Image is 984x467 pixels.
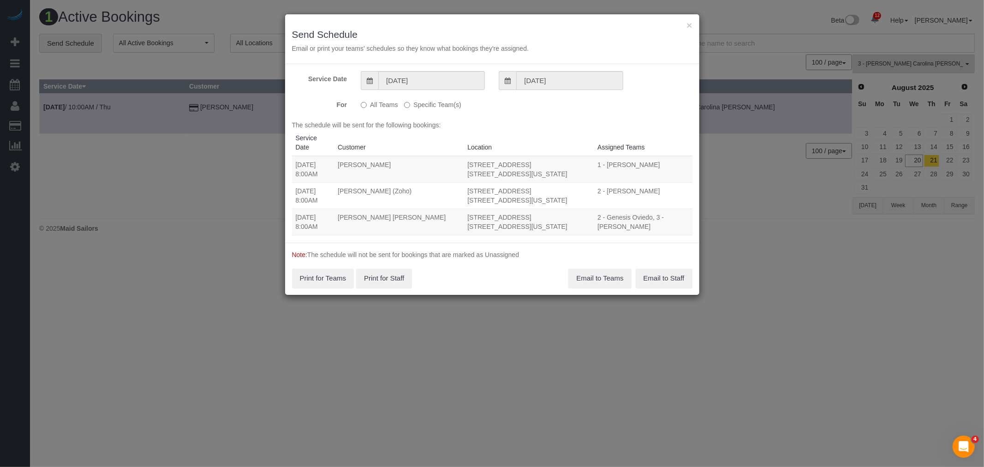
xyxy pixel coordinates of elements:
[292,156,334,183] td: [DATE] 8:00AM
[464,182,594,209] td: [STREET_ADDRESS] [STREET_ADDRESS][US_STATE]
[334,209,464,235] td: [PERSON_NAME] [PERSON_NAME]
[464,209,594,235] td: [STREET_ADDRESS] [STREET_ADDRESS][US_STATE]
[464,156,594,183] td: [STREET_ADDRESS] [STREET_ADDRESS][US_STATE]
[356,269,412,288] button: Print for Staff
[285,71,354,84] label: Service Date
[594,235,692,261] td: 3 - [PERSON_NAME]
[292,209,334,235] td: [DATE] 8:00AM
[334,235,464,261] td: [PERSON_NAME] (BarBHouse Productions)
[334,182,464,209] td: [PERSON_NAME] (Zoho)
[292,235,334,261] td: [DATE] 8:00AM
[378,71,485,90] input: From
[292,130,334,156] th: Service Date
[594,130,692,156] th: Assigned Teams
[594,156,692,183] td: 1 - [PERSON_NAME]
[334,156,464,183] td: [PERSON_NAME]
[292,120,692,236] div: The schedule will be sent for the following bookings:
[292,269,354,288] button: Print for Teams
[594,182,692,209] td: 2 - [PERSON_NAME]
[594,209,692,235] td: 2 - Genesis Oviedo, 3 - [PERSON_NAME]
[292,182,334,209] td: [DATE] 8:00AM
[285,97,354,109] label: For
[334,130,464,156] th: Customer
[404,102,410,108] input: Specific Team(s)
[361,102,367,108] input: All Teams
[636,269,692,288] button: Email to Staff
[292,251,307,258] span: Note:
[464,235,594,261] td: [STREET_ADDRESS] [STREET_ADDRESS][US_STATE]
[292,250,692,259] p: The schedule will not be sent for bookings that are marked as Unassigned
[686,20,692,30] button: ×
[404,97,461,109] label: Specific Team(s)
[568,269,631,288] button: Email to Teams
[953,436,975,458] iframe: Intercom live chat
[361,97,398,109] label: All Teams
[516,71,623,90] input: To
[972,436,979,443] span: 4
[292,44,692,53] p: Email or print your teams' schedules so they know what bookings they're assigned.
[464,130,594,156] th: Location
[292,29,692,40] h3: Send Schedule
